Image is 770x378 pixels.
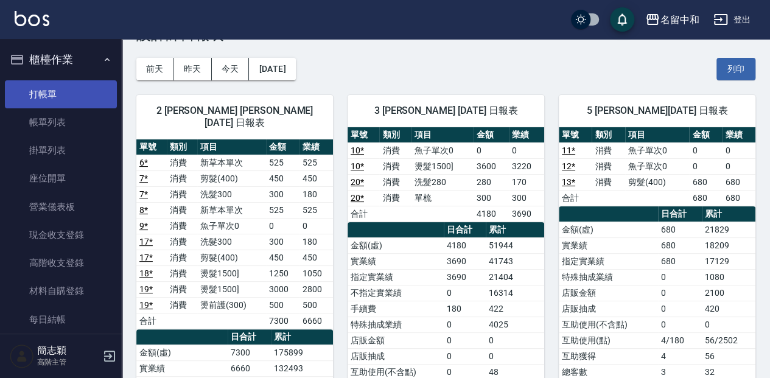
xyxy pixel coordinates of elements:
[411,158,474,174] td: 燙髮1500]
[411,142,474,158] td: 魚子單次0
[5,80,117,108] a: 打帳單
[658,285,702,301] td: 0
[702,348,755,364] td: 56
[197,186,266,202] td: 洗髮300
[592,158,625,174] td: 消費
[266,250,299,265] td: 450
[299,234,333,250] td: 180
[592,174,625,190] td: 消費
[266,170,299,186] td: 450
[689,142,722,158] td: 0
[625,158,690,174] td: 魚子單次0
[5,306,117,334] a: 每日結帳
[559,190,592,206] td: 合計
[444,237,486,253] td: 4180
[5,277,117,305] a: 材料自購登錄
[559,317,658,332] td: 互助使用(不含點)
[228,360,271,376] td: 6660
[5,136,117,164] a: 掛單列表
[559,127,592,143] th: 單號
[167,234,197,250] td: 消費
[625,142,690,158] td: 魚子單次0
[702,237,755,253] td: 18209
[559,285,658,301] td: 店販金額
[658,237,702,253] td: 680
[151,105,318,129] span: 2 [PERSON_NAME] [PERSON_NAME][DATE] 日報表
[167,297,197,313] td: 消費
[486,253,544,269] td: 41743
[5,334,117,362] a: 排班表
[5,193,117,221] a: 營業儀表板
[136,313,167,329] td: 合計
[5,108,117,136] a: 帳單列表
[509,174,544,190] td: 170
[5,44,117,75] button: 櫃檯作業
[249,58,295,80] button: [DATE]
[212,58,250,80] button: 今天
[474,142,509,158] td: 0
[723,174,755,190] td: 680
[658,348,702,364] td: 4
[348,237,444,253] td: 金額(虛)
[136,360,228,376] td: 實業績
[444,269,486,285] td: 3690
[486,222,544,238] th: 累計
[348,127,379,143] th: 單號
[709,9,755,31] button: 登出
[625,127,690,143] th: 項目
[271,329,333,345] th: 累計
[411,127,474,143] th: 項目
[486,317,544,332] td: 4025
[486,285,544,301] td: 16314
[559,222,658,237] td: 金額(虛)
[509,158,544,174] td: 3220
[299,202,333,218] td: 525
[559,127,755,206] table: a dense table
[348,253,444,269] td: 實業績
[559,301,658,317] td: 店販抽成
[723,127,755,143] th: 業績
[266,234,299,250] td: 300
[136,58,174,80] button: 前天
[197,202,266,218] td: 新草本單次
[299,139,333,155] th: 業績
[689,127,722,143] th: 金額
[411,190,474,206] td: 單梳
[348,348,444,364] td: 店販抽成
[271,360,333,376] td: 132493
[379,127,411,143] th: 類別
[197,234,266,250] td: 洗髮300
[167,202,197,218] td: 消費
[702,317,755,332] td: 0
[299,313,333,329] td: 6660
[197,265,266,281] td: 燙髮1500]
[658,269,702,285] td: 0
[625,174,690,190] td: 剪髮(400)
[15,11,49,26] img: Logo
[640,7,704,32] button: 名留中和
[689,174,722,190] td: 680
[197,250,266,265] td: 剪髮(400)
[299,281,333,297] td: 2800
[299,218,333,234] td: 0
[266,186,299,202] td: 300
[658,301,702,317] td: 0
[167,155,197,170] td: 消費
[379,174,411,190] td: 消費
[486,348,544,364] td: 0
[723,142,755,158] td: 0
[444,222,486,238] th: 日合計
[348,285,444,301] td: 不指定實業績
[197,281,266,297] td: 燙髮1500]
[379,190,411,206] td: 消費
[486,269,544,285] td: 21404
[559,332,658,348] td: 互助使用(點)
[266,155,299,170] td: 525
[509,142,544,158] td: 0
[299,170,333,186] td: 450
[559,348,658,364] td: 互助獲得
[689,190,722,206] td: 680
[348,269,444,285] td: 指定實業績
[658,253,702,269] td: 680
[444,285,486,301] td: 0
